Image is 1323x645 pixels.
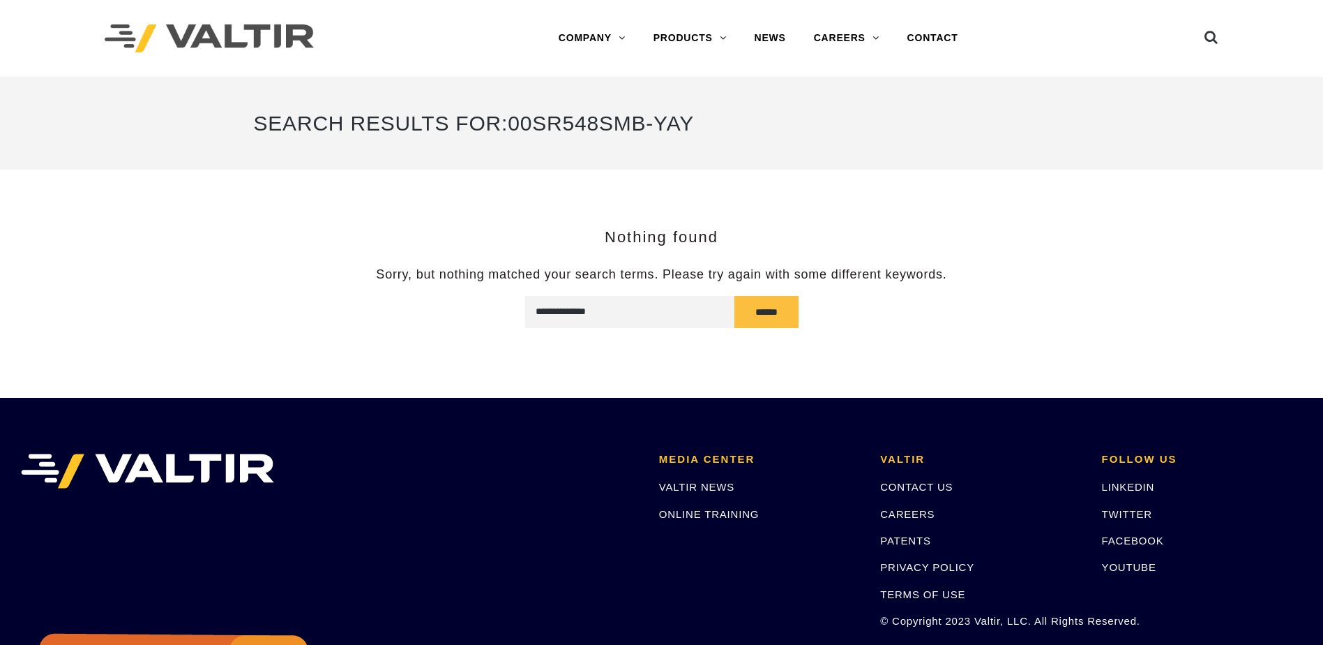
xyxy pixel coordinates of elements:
a: COMPANY [545,24,640,52]
h1: Search Results for: [254,98,1070,149]
a: TWITTER [1102,508,1152,520]
p: © Copyright 2023 Valtir, LLC. All Rights Reserved. [880,613,1080,629]
a: LINKEDIN [1102,481,1155,493]
h2: VALTIR [880,454,1080,466]
a: FACEBOOK [1102,535,1164,547]
h2: FOLLOW US [1102,454,1302,466]
a: PRIVACY POLICY [880,561,974,573]
h2: MEDIA CENTER [659,454,859,466]
a: CONTACT [893,24,972,52]
a: CAREERS [880,508,935,520]
img: Valtir [105,24,314,53]
a: CONTACT US [880,481,953,493]
a: PRODUCTS [640,24,741,52]
span: 00SR548SMB-YAY [508,112,694,135]
img: VALTIR [21,454,274,489]
h3: Nothing found [254,229,1070,246]
a: VALTIR NEWS [659,481,734,493]
a: TERMS OF USE [880,588,965,600]
a: CAREERS [800,24,893,52]
a: ONLINE TRAINING [659,508,759,520]
p: Sorry, but nothing matched your search terms. Please try again with some different keywords. [254,267,1070,283]
a: NEWS [741,24,800,52]
a: YOUTUBE [1102,561,1156,573]
a: PATENTS [880,535,931,547]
